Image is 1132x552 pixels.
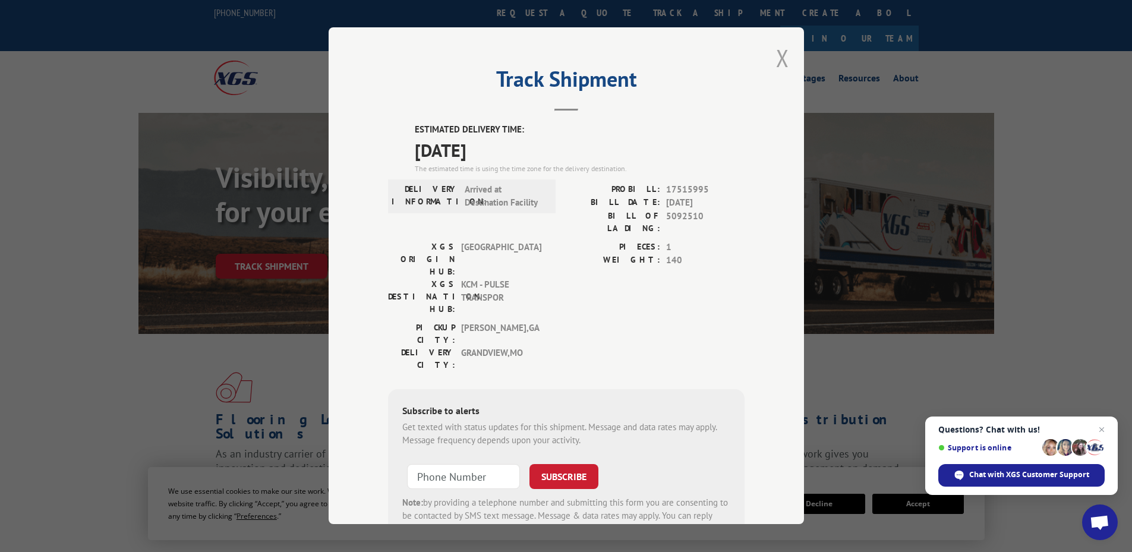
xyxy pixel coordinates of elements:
button: Close modal [776,42,789,74]
span: Chat with XGS Customer Support [938,464,1105,487]
input: Phone Number [407,464,520,489]
label: XGS ORIGIN HUB: [388,241,455,278]
span: GRANDVIEW , MO [461,346,541,371]
label: BILL OF LADING: [566,210,660,235]
button: SUBSCRIBE [529,464,598,489]
label: DELIVERY INFORMATION: [392,183,459,210]
label: DELIVERY CITY: [388,346,455,371]
label: ESTIMATED DELIVERY TIME: [415,124,745,137]
span: [GEOGRAPHIC_DATA] [461,241,541,278]
label: WEIGHT: [566,254,660,268]
span: Questions? Chat with us! [938,425,1105,434]
span: 1 [666,241,745,254]
span: Chat with XGS Customer Support [969,469,1089,480]
label: XGS DESTINATION HUB: [388,278,455,316]
a: Open chat [1082,504,1118,540]
label: PICKUP CITY: [388,321,455,346]
span: 5092510 [666,210,745,235]
label: BILL DATE: [566,197,660,210]
label: PROBILL: [566,183,660,197]
h2: Track Shipment [388,71,745,93]
label: PIECES: [566,241,660,254]
div: Get texted with status updates for this shipment. Message and data rates may apply. Message frequ... [402,421,730,447]
strong: Note: [402,497,423,508]
div: The estimated time is using the time zone for the delivery destination. [415,163,745,174]
span: [DATE] [666,197,745,210]
span: [PERSON_NAME] , GA [461,321,541,346]
span: 140 [666,254,745,268]
span: Support is online [938,443,1038,452]
span: [DATE] [415,137,745,163]
div: by providing a telephone number and submitting this form you are consenting to be contacted by SM... [402,496,730,537]
span: KCM - PULSE TRANSPOR [461,278,541,316]
span: Arrived at Destination Facility [465,183,545,210]
div: Subscribe to alerts [402,403,730,421]
span: 17515995 [666,183,745,197]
